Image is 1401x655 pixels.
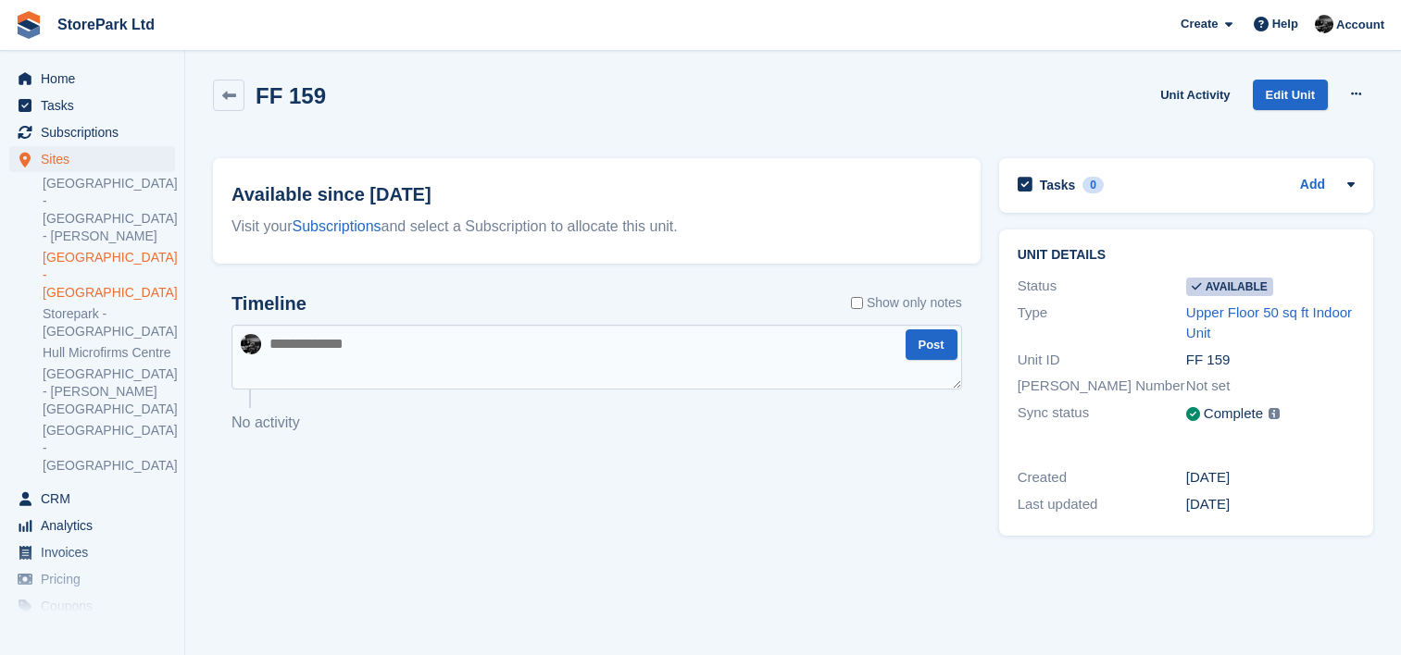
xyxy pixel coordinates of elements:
div: Type [1018,303,1186,344]
img: Ryan Mulcahy [241,334,261,354]
span: Help [1272,15,1298,33]
a: menu [9,566,175,592]
a: menu [9,146,175,172]
a: Add [1300,175,1325,196]
div: FF 159 [1186,350,1355,371]
div: [DATE] [1186,467,1355,488]
h2: Tasks [1040,177,1076,193]
div: [DATE] [1186,494,1355,515]
h2: Available since [DATE] [231,180,962,208]
label: Show only notes [851,293,962,313]
h2: Timeline [231,293,306,315]
a: menu [9,513,175,538]
a: menu [9,539,175,565]
a: Upper Floor 50 sq ft Indoor Unit [1186,304,1352,341]
a: StorePark Ltd [50,9,162,40]
div: Created [1018,467,1186,488]
a: menu [9,593,175,619]
a: [GEOGRAPHIC_DATA] - [PERSON_NAME][GEOGRAPHIC_DATA] [43,365,175,418]
img: icon-info-grey-7440780725fd019a000dd9b08b2336e03edf1995a4989e88bcd33f0948082b44.svg [1269,408,1280,419]
div: 0 [1082,177,1104,193]
span: Account [1336,16,1384,34]
span: Available [1186,278,1273,296]
span: Tasks [41,93,152,118]
img: stora-icon-8386f47178a22dfd0bd8f6a31ec36ba5ce8667c1dd55bd0f319d3a0aa187defe.svg [15,11,43,39]
a: menu [9,119,175,145]
span: Pricing [41,566,152,592]
span: CRM [41,486,152,512]
h2: FF 159 [256,83,326,108]
div: Complete [1204,403,1263,425]
a: Unit Activity [1153,80,1237,110]
div: Last updated [1018,494,1186,515]
div: Sync status [1018,402,1186,426]
a: menu [9,486,175,512]
div: Not set [1186,376,1355,397]
a: menu [9,93,175,118]
a: [GEOGRAPHIC_DATA] - [GEOGRAPHIC_DATA] [43,249,175,302]
a: [GEOGRAPHIC_DATA] - [GEOGRAPHIC_DATA] - [PERSON_NAME] [43,175,175,245]
a: [GEOGRAPHIC_DATA] - [GEOGRAPHIC_DATA] [43,422,175,475]
img: Ryan Mulcahy [1315,15,1333,33]
div: Visit your and select a Subscription to allocate this unit. [231,216,962,238]
a: Subscriptions [293,218,382,234]
input: Show only notes [851,293,863,313]
div: [PERSON_NAME] Number [1018,376,1186,397]
h2: Unit details [1018,248,1355,263]
span: Subscriptions [41,119,152,145]
span: Coupons [41,593,152,619]
a: menu [9,66,175,92]
span: Sites [41,146,152,172]
button: Post [906,329,957,360]
span: Home [41,66,152,92]
span: Create [1181,15,1218,33]
span: Analytics [41,513,152,538]
span: Invoices [41,539,152,565]
div: Unit ID [1018,350,1186,371]
a: Edit Unit [1253,80,1328,110]
div: Status [1018,276,1186,297]
a: Hull Microfirms Centre [43,344,175,362]
a: Storepark - [GEOGRAPHIC_DATA] [43,305,175,340]
p: No activity [231,412,962,434]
